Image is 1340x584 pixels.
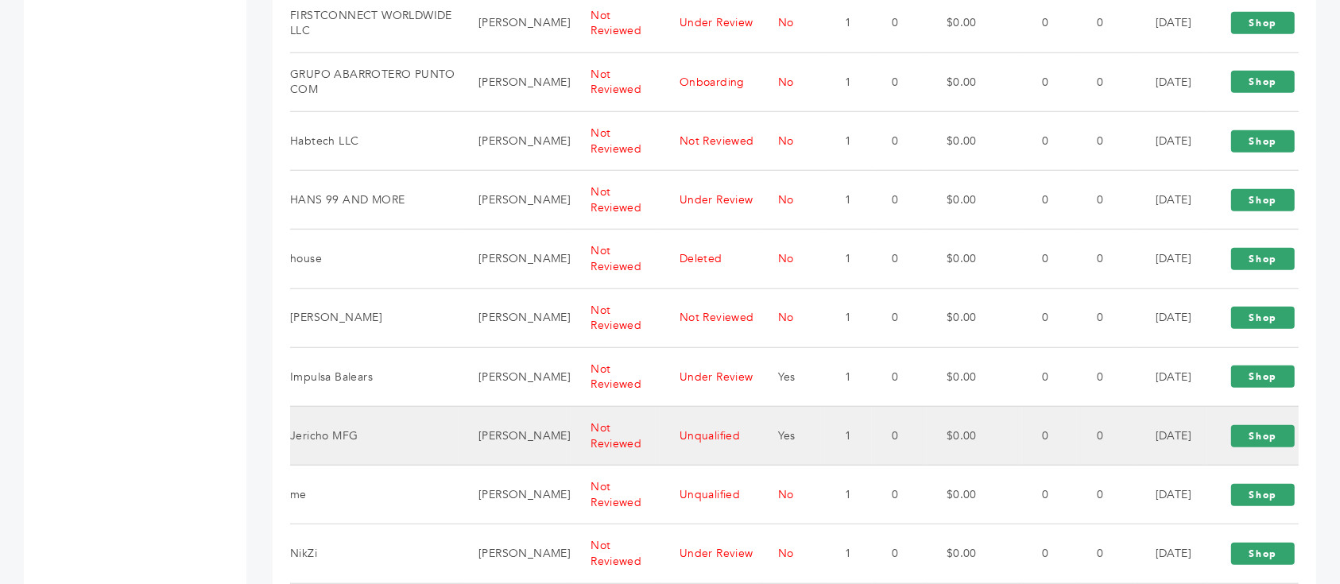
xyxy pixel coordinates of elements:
[825,524,872,583] td: 1
[872,230,927,288] td: 0
[1231,12,1295,34] a: Shop
[872,347,927,406] td: 0
[1077,406,1136,465] td: 0
[927,112,1022,171] td: $0.00
[825,406,872,465] td: 1
[290,230,459,288] td: house
[758,466,825,524] td: No
[459,347,571,406] td: [PERSON_NAME]
[459,524,571,583] td: [PERSON_NAME]
[1077,230,1136,288] td: 0
[1136,406,1208,465] td: [DATE]
[660,288,758,347] td: Not Reviewed
[459,112,571,171] td: [PERSON_NAME]
[571,288,660,347] td: Not Reviewed
[1022,112,1077,171] td: 0
[1136,52,1208,111] td: [DATE]
[1231,425,1295,447] a: Shop
[1022,406,1077,465] td: 0
[758,52,825,111] td: No
[1231,130,1295,153] a: Shop
[758,230,825,288] td: No
[290,52,459,111] td: GRUPO ABARROTERO PUNTO COM
[571,524,660,583] td: Not Reviewed
[872,288,927,347] td: 0
[1136,466,1208,524] td: [DATE]
[571,112,660,171] td: Not Reviewed
[927,466,1022,524] td: $0.00
[927,524,1022,583] td: $0.00
[758,112,825,171] td: No
[825,347,872,406] td: 1
[825,52,872,111] td: 1
[1022,230,1077,288] td: 0
[1022,524,1077,583] td: 0
[660,406,758,465] td: Unqualified
[459,230,571,288] td: [PERSON_NAME]
[459,288,571,347] td: [PERSON_NAME]
[1231,189,1295,211] a: Shop
[1077,347,1136,406] td: 0
[1022,171,1077,230] td: 0
[1022,466,1077,524] td: 0
[1077,112,1136,171] td: 0
[1231,543,1295,565] a: Shop
[290,466,459,524] td: me
[872,112,927,171] td: 0
[1136,347,1208,406] td: [DATE]
[571,52,660,111] td: Not Reviewed
[1136,230,1208,288] td: [DATE]
[290,171,459,230] td: HANS 99 AND MORE
[1136,171,1208,230] td: [DATE]
[660,230,758,288] td: Deleted
[1077,171,1136,230] td: 0
[1022,347,1077,406] td: 0
[825,288,872,347] td: 1
[660,112,758,171] td: Not Reviewed
[459,171,571,230] td: [PERSON_NAME]
[1022,288,1077,347] td: 0
[571,230,660,288] td: Not Reviewed
[1231,71,1295,93] a: Shop
[872,52,927,111] td: 0
[1022,52,1077,111] td: 0
[1136,524,1208,583] td: [DATE]
[872,406,927,465] td: 0
[571,347,660,406] td: Not Reviewed
[660,466,758,524] td: Unqualified
[825,230,872,288] td: 1
[571,466,660,524] td: Not Reviewed
[758,171,825,230] td: No
[1077,288,1136,347] td: 0
[660,171,758,230] td: Under Review
[660,347,758,406] td: Under Review
[290,288,459,347] td: [PERSON_NAME]
[927,406,1022,465] td: $0.00
[660,52,758,111] td: Onboarding
[872,524,927,583] td: 0
[825,112,872,171] td: 1
[1231,307,1295,329] a: Shop
[758,406,825,465] td: Yes
[1136,112,1208,171] td: [DATE]
[459,52,571,111] td: [PERSON_NAME]
[1077,466,1136,524] td: 0
[1231,248,1295,270] a: Shop
[927,230,1022,288] td: $0.00
[927,288,1022,347] td: $0.00
[1077,52,1136,111] td: 0
[571,406,660,465] td: Not Reviewed
[758,288,825,347] td: No
[927,52,1022,111] td: $0.00
[872,466,927,524] td: 0
[927,347,1022,406] td: $0.00
[825,171,872,230] td: 1
[1231,365,1295,388] a: Shop
[758,524,825,583] td: No
[927,171,1022,230] td: $0.00
[872,171,927,230] td: 0
[1077,524,1136,583] td: 0
[459,406,571,465] td: [PERSON_NAME]
[660,524,758,583] td: Under Review
[571,171,660,230] td: Not Reviewed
